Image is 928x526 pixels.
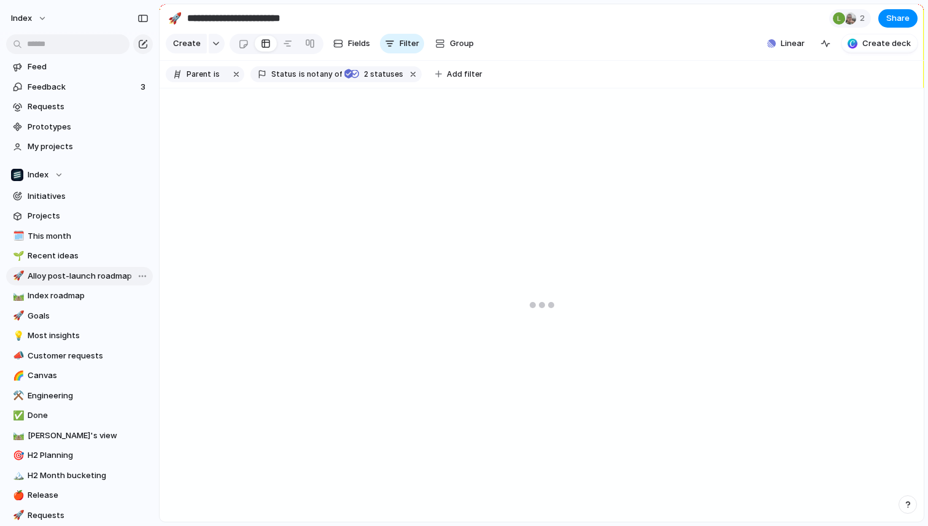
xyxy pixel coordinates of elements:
[11,409,23,422] button: ✅
[429,34,480,53] button: Group
[6,267,153,285] a: 🚀Alloy post-launch roadmap
[28,470,149,482] span: H2 Month bucketing
[28,250,149,262] span: Recent ideas
[6,427,153,445] a: 🛤️[PERSON_NAME]'s view
[28,61,149,73] span: Feed
[6,466,153,485] a: 🏔️H2 Month bucketing
[878,9,918,28] button: Share
[762,34,810,53] button: Linear
[6,58,153,76] a: Feed
[13,249,21,263] div: 🌱
[11,270,23,282] button: 🚀
[6,327,153,345] a: 💡Most insights
[6,247,153,265] div: 🌱Recent ideas
[13,369,21,383] div: 🌈
[360,69,403,80] span: statuses
[13,468,21,482] div: 🏔️
[13,349,21,363] div: 📣
[28,330,149,342] span: Most insights
[211,68,222,81] button: is
[141,81,148,93] span: 3
[13,269,21,283] div: 🚀
[28,101,149,113] span: Requests
[11,230,23,242] button: 🗓️
[6,307,153,325] div: 🚀Goals
[11,369,23,382] button: 🌈
[862,37,911,50] span: Create deck
[343,68,406,81] button: 2 statuses
[6,166,153,184] button: Index
[11,250,23,262] button: 🌱
[28,449,149,462] span: H2 Planning
[11,12,32,25] span: Index
[13,409,21,423] div: ✅
[11,509,23,522] button: 🚀
[841,34,918,53] button: Create deck
[13,428,21,443] div: 🛤️
[319,69,342,80] span: any of
[6,506,153,525] a: 🚀Requests
[13,229,21,243] div: 🗓️
[28,290,149,302] span: Index roadmap
[28,430,149,442] span: [PERSON_NAME]'s view
[11,350,23,362] button: 📣
[187,69,211,80] span: Parent
[11,430,23,442] button: 🛤️
[360,69,370,79] span: 2
[450,37,474,50] span: Group
[6,366,153,385] a: 🌈Canvas
[28,81,137,93] span: Feedback
[13,309,21,323] div: 🚀
[28,310,149,322] span: Goals
[299,69,305,80] span: is
[6,287,153,305] div: 🛤️Index roadmap
[11,449,23,462] button: 🎯
[6,137,153,156] a: My projects
[28,409,149,422] span: Done
[28,390,149,402] span: Engineering
[168,10,182,26] div: 🚀
[28,169,48,181] span: Index
[328,34,375,53] button: Fields
[165,9,185,28] button: 🚀
[28,121,149,133] span: Prototypes
[28,190,149,203] span: Initiatives
[380,34,424,53] button: Filter
[6,446,153,465] a: 🎯H2 Planning
[271,69,296,80] span: Status
[6,98,153,116] a: Requests
[11,470,23,482] button: 🏔️
[6,347,153,365] div: 📣Customer requests
[428,66,490,83] button: Add filter
[6,387,153,405] a: ⚒️Engineering
[6,9,53,28] button: Index
[348,37,370,50] span: Fields
[28,141,149,153] span: My projects
[28,270,149,282] span: Alloy post-launch roadmap
[28,350,149,362] span: Customer requests
[28,230,149,242] span: This month
[28,509,149,522] span: Requests
[305,69,319,80] span: not
[860,12,868,25] span: 2
[13,489,21,503] div: 🍎
[6,227,153,246] div: 🗓️This month
[6,486,153,505] a: 🍎Release
[28,210,149,222] span: Projects
[13,449,21,463] div: 🎯
[13,508,21,522] div: 🚀
[173,37,201,50] span: Create
[166,34,207,53] button: Create
[296,68,344,81] button: isnotany of
[11,310,23,322] button: 🚀
[6,406,153,425] a: ✅Done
